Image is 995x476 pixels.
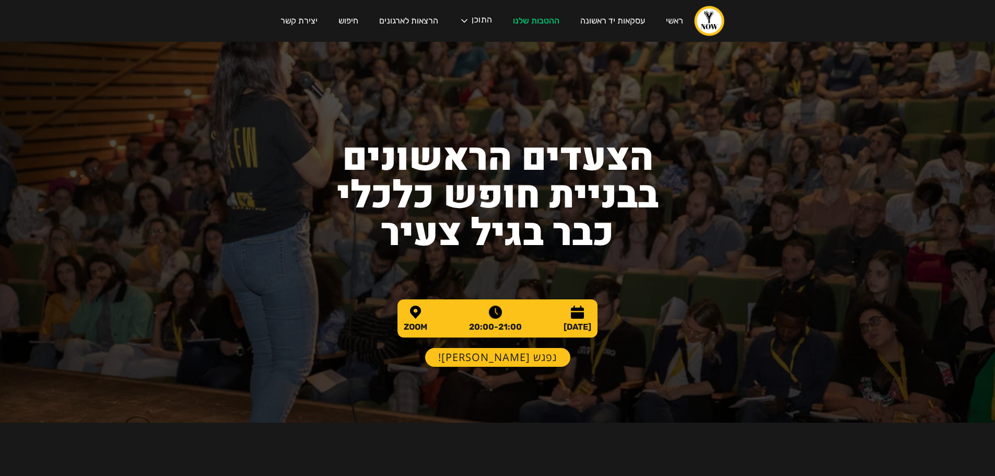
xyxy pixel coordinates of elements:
div: ZOOM [404,323,427,331]
h1: הצעדים הראשונים בבניית חופש כלכלי כבר בגיל צעיר [315,140,681,252]
a: ההטבות שלנו [502,6,570,36]
a: נפגש [PERSON_NAME]! [425,348,570,367]
a: ראשי [655,6,694,36]
div: 20:00-21:00 [469,323,522,331]
a: יצירת קשר [270,6,328,36]
a: home [694,5,725,37]
div: התוכן [472,16,492,26]
a: הרצאות לארגונים [369,6,449,36]
a: עסקאות יד ראשונה [570,6,655,36]
div: [DATE] [564,323,591,331]
a: חיפוש [328,6,369,36]
div: התוכן [449,5,502,37]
